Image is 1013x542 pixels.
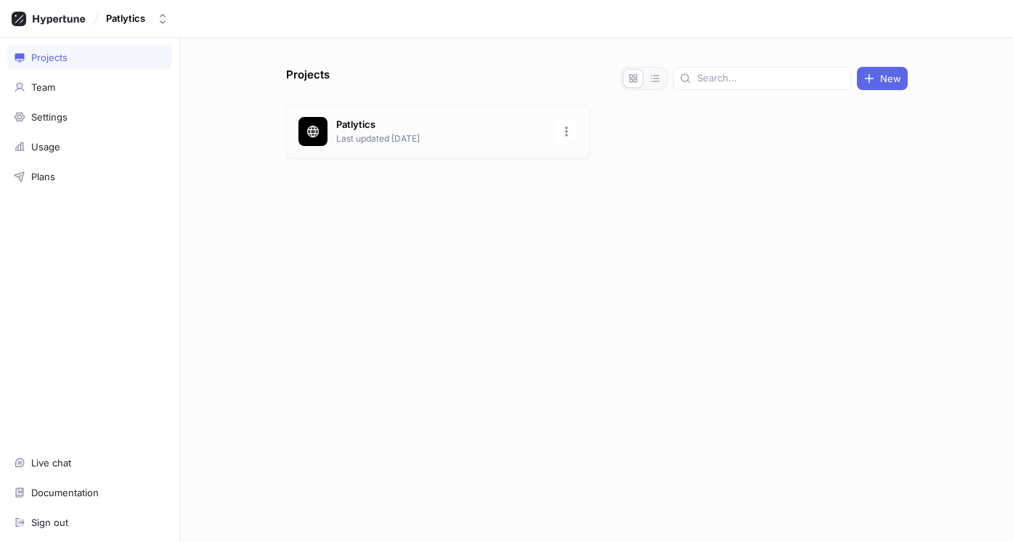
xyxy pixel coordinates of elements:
[31,111,68,123] div: Settings
[100,7,174,31] button: Patlytics
[880,74,901,83] span: New
[7,75,172,100] a: Team
[7,164,172,189] a: Plans
[31,81,55,93] div: Team
[857,67,908,90] button: New
[336,118,547,132] p: Patlytics
[286,67,330,90] p: Projects
[336,132,547,145] p: Last updated [DATE]
[31,517,68,528] div: Sign out
[31,457,71,469] div: Live chat
[7,134,172,159] a: Usage
[31,52,68,63] div: Projects
[7,45,172,70] a: Projects
[697,71,845,86] input: Search...
[7,480,172,505] a: Documentation
[31,141,60,153] div: Usage
[31,487,99,498] div: Documentation
[106,12,145,25] div: Patlytics
[7,105,172,129] a: Settings
[31,171,55,182] div: Plans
